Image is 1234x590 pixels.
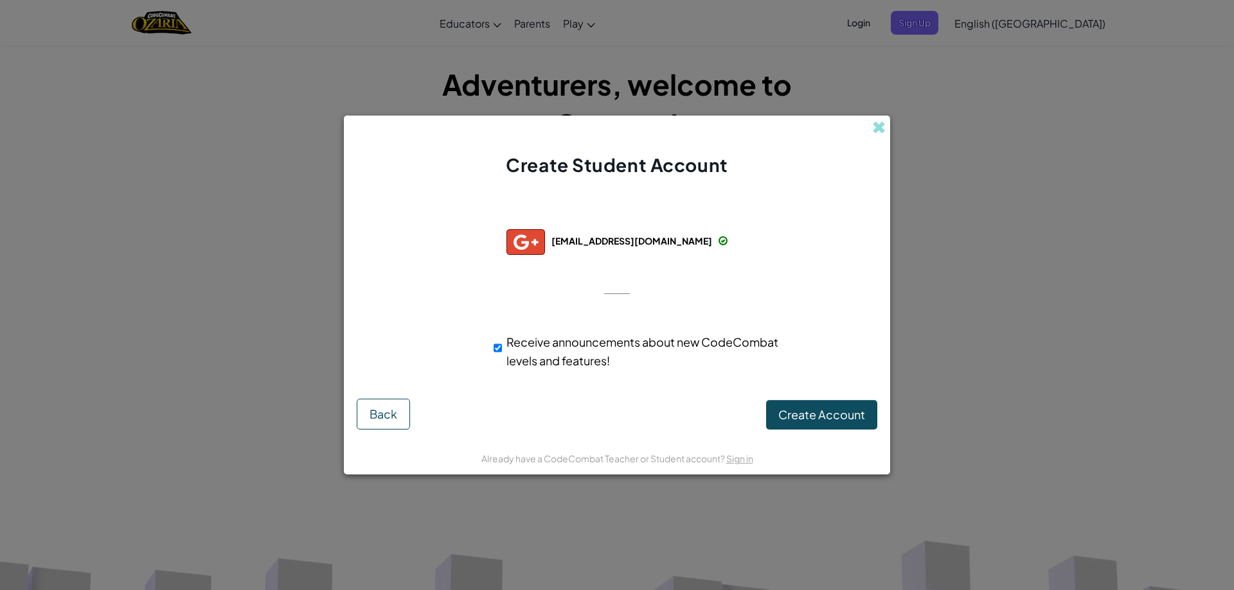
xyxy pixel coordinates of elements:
button: Back [357,399,410,429]
input: Receive announcements about new CodeCombat levels and features! [494,335,502,361]
button: Create Account [766,400,877,429]
span: Back [370,406,397,421]
span: Create Student Account [506,153,728,176]
span: Create Account [778,407,865,422]
span: [EMAIL_ADDRESS][DOMAIN_NAME] [551,235,712,247]
span: Successfully connected with: [512,205,722,220]
span: Already have a CodeCombat Teacher or Student account? [481,453,726,464]
a: Sign in [726,453,753,464]
span: Receive announcements about new CodeCombat levels and features! [506,334,778,368]
img: gplus_small.png [506,229,545,255]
